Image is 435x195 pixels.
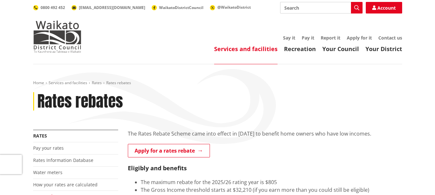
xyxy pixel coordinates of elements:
p: The Rates Rebate Scheme came into effect in [DATE] to benefit home owners who have low incomes. [128,130,402,137]
a: Services and facilities [214,45,278,53]
a: Rates [92,80,102,85]
a: @WaikatoDistrict [210,4,251,10]
a: Contact us [378,35,402,41]
a: Account [366,2,402,13]
li: The maximum rebate for the 2025/26 rating year is $805 [141,178,402,186]
a: Apply for a rates rebate [128,144,210,157]
a: WaikatoDistrictCouncil [152,5,203,10]
a: 0800 492 452 [33,5,65,10]
a: Rates Information Database [33,157,93,163]
span: @WaikatoDistrict [217,4,251,10]
a: How your rates are calculated [33,182,98,188]
a: Recreation [284,45,316,53]
a: Your Council [322,45,359,53]
a: Report it [321,35,340,41]
span: [EMAIL_ADDRESS][DOMAIN_NAME] [79,5,145,10]
h1: Rates rebates [37,92,123,111]
a: Rates [33,133,47,139]
a: Your District [365,45,402,53]
a: Services and facilities [49,80,87,85]
span: Rates rebates [106,80,131,85]
li: The Gross Income threshold starts at $32,210 (if you earn more than you could still be eligible) [141,186,402,194]
img: Waikato District Council - Te Kaunihera aa Takiwaa o Waikato [33,21,81,53]
a: Water meters [33,169,62,175]
a: Apply for it [347,35,372,41]
a: Pay your rates [33,145,64,151]
strong: Eligibly and benefits [128,164,187,172]
a: Pay it [302,35,314,41]
a: Say it [283,35,295,41]
span: 0800 492 452 [41,5,65,10]
span: WaikatoDistrictCouncil [159,5,203,10]
nav: breadcrumb [33,80,402,86]
a: [EMAIL_ADDRESS][DOMAIN_NAME] [71,5,145,10]
a: Home [33,80,44,85]
input: Search input [280,2,363,13]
